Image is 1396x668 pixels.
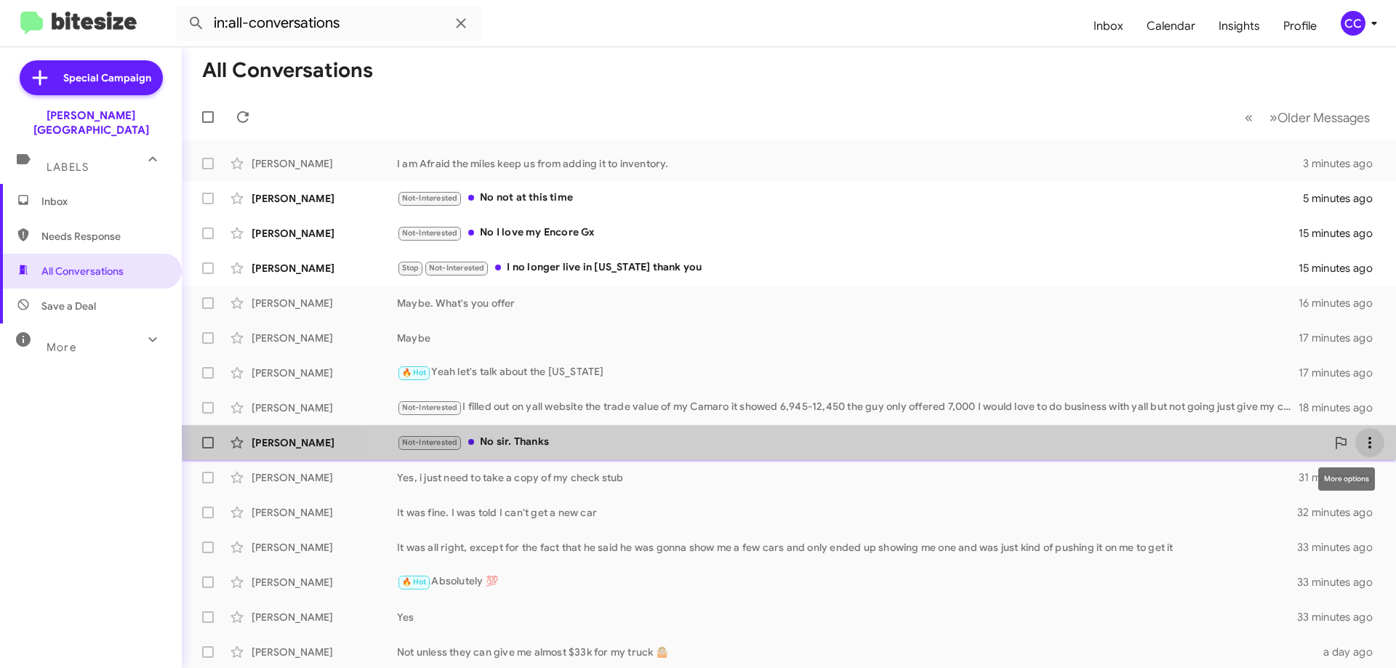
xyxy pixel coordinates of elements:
div: [PERSON_NAME] [252,435,397,450]
div: No I love my Encore Gx [397,225,1299,241]
div: 5 minutes ago [1303,191,1384,206]
span: Not-Interested [402,403,458,412]
span: Not-Interested [429,263,485,273]
div: [PERSON_NAME] [252,296,397,310]
button: Next [1261,102,1379,132]
span: Labels [47,161,89,174]
div: a day ago [1315,645,1384,659]
div: More options [1318,467,1375,491]
div: [PERSON_NAME] [252,575,397,589]
div: Absolutely 💯 [397,574,1297,590]
nav: Page navigation example [1237,102,1379,132]
button: Previous [1236,102,1261,132]
div: 31 minutes ago [1299,470,1384,485]
div: 32 minutes ago [1297,505,1384,520]
div: 17 minutes ago [1299,331,1384,345]
div: [PERSON_NAME] [252,610,397,624]
a: Calendar [1135,5,1207,47]
div: [PERSON_NAME] [252,470,397,485]
h1: All Conversations [202,59,373,82]
span: Inbox [41,194,165,209]
div: It was all right, except for the fact that he said he was gonna show me a few cars and only ended... [397,540,1297,555]
input: Search [176,6,481,41]
div: [PERSON_NAME] [252,505,397,520]
div: Not unless they can give me almost $33k for my truck 🤷🏼 [397,645,1315,659]
div: [PERSON_NAME] [252,191,397,206]
div: [PERSON_NAME] [252,331,397,345]
div: 18 minutes ago [1299,401,1384,415]
div: 3 minutes ago [1303,156,1384,171]
div: 33 minutes ago [1297,610,1384,624]
span: All Conversations [41,264,124,278]
div: CC [1341,11,1365,36]
div: [PERSON_NAME] [252,156,397,171]
div: [PERSON_NAME] [252,261,397,275]
div: 16 minutes ago [1299,296,1384,310]
div: 33 minutes ago [1297,540,1384,555]
div: Maybe [397,331,1299,345]
button: CC [1328,11,1380,36]
div: 15 minutes ago [1299,261,1384,275]
div: Yes [397,610,1297,624]
span: « [1245,108,1253,126]
div: It was fine. I was told I can't get a new car [397,505,1297,520]
div: I filled out on yall website the trade value of my Camaro it showed 6,945-12,450 the guy only off... [397,399,1299,416]
span: Save a Deal [41,299,96,313]
span: Stop [402,263,420,273]
span: 🔥 Hot [402,577,427,587]
div: 17 minutes ago [1299,366,1384,380]
a: Special Campaign [20,60,163,95]
div: 15 minutes ago [1299,226,1384,241]
a: Insights [1207,5,1272,47]
span: » [1269,108,1277,126]
div: [PERSON_NAME] [252,226,397,241]
div: No not at this time [397,190,1303,206]
a: Inbox [1082,5,1135,47]
div: 33 minutes ago [1297,575,1384,589]
div: Maybe. What's you offer [397,296,1299,310]
div: [PERSON_NAME] [252,540,397,555]
div: [PERSON_NAME] [252,645,397,659]
span: 🔥 Hot [402,368,427,377]
div: [PERSON_NAME] [252,401,397,415]
span: Older Messages [1277,110,1370,126]
div: [PERSON_NAME] [252,366,397,380]
span: Not-Interested [402,193,458,203]
div: I am Afraid the miles keep us from adding it to inventory. [397,156,1303,171]
div: No sir. Thanks [397,434,1326,451]
div: Yeah let's talk about the [US_STATE] [397,364,1299,381]
span: Special Campaign [63,71,151,85]
span: Not-Interested [402,228,458,238]
div: I no longer live in [US_STATE] thank you [397,259,1299,276]
div: Yes, i just need to take a copy of my check stub [397,470,1299,485]
span: Not-Interested [402,438,458,447]
a: Profile [1272,5,1328,47]
span: Needs Response [41,229,165,244]
span: More [47,341,76,354]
